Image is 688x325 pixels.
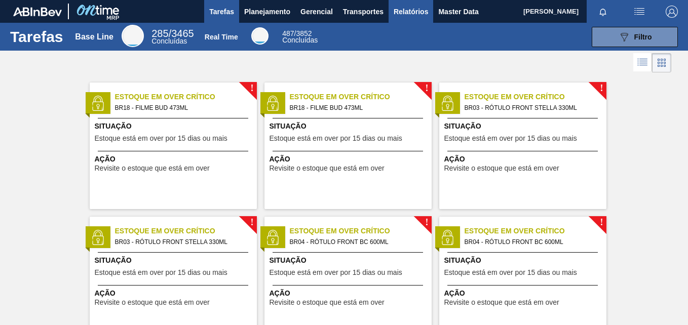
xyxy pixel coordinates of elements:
span: Situação [270,121,429,132]
span: Estoque está em over por 15 dias ou mais [95,269,227,276]
img: status [440,96,455,111]
span: ! [600,219,603,226]
span: BR04 - RÓTULO FRONT BC 600ML [465,236,598,248]
span: Revisite o estoque que está em over [444,299,559,306]
span: Ação [270,288,429,299]
span: Estoque em Over Crítico [465,92,606,102]
img: status [265,96,280,111]
span: Planejamento [244,6,290,18]
span: Estoque está em over por 15 dias ou mais [270,269,402,276]
span: Ação [444,154,604,165]
span: BR03 - RÓTULO FRONT STELLA 330ML [465,102,598,113]
img: Logout [666,6,678,18]
h1: Tarefas [10,31,63,43]
div: Real Time [282,30,318,44]
img: TNhmsLtSVTkK8tSr43FrP2fwEKptu5GPRR3wAAAABJRU5ErkJggg== [13,7,62,16]
span: Situação [270,255,429,266]
span: Ação [95,288,254,299]
span: Situação [444,255,604,266]
span: Situação [95,255,254,266]
span: Revisite o estoque que está em over [270,299,385,306]
span: Concluídas [151,37,187,45]
span: BR03 - RÓTULO FRONT STELLA 330ML [115,236,249,248]
span: Ação [444,288,604,299]
span: BR18 - FILME BUD 473ML [115,102,249,113]
span: Estoque está em over por 15 dias ou mais [95,135,227,142]
div: Real Time [205,33,238,41]
span: / 3852 [282,29,312,37]
img: userActions [633,6,645,18]
span: Revisite o estoque que está em over [95,165,210,172]
span: Gerencial [300,6,333,18]
span: Ação [95,154,254,165]
span: 285 [151,28,168,39]
div: Base Line [122,25,144,47]
div: Real Time [251,27,269,45]
img: status [265,230,280,245]
span: Filtro [634,33,652,41]
span: Estoque está em over por 15 dias ou mais [270,135,402,142]
span: Situação [444,121,604,132]
span: Concluídas [282,36,318,44]
span: Estoque está em over por 15 dias ou mais [444,135,577,142]
button: Filtro [592,27,678,47]
span: BR04 - RÓTULO FRONT BC 600ML [290,236,424,248]
img: status [90,230,105,245]
span: Estoque em Over Crítico [115,226,257,236]
span: / 3465 [151,28,194,39]
span: Estoque em Over Crítico [290,226,432,236]
span: Estoque em Over Crítico [115,92,257,102]
span: Transportes [343,6,384,18]
span: Estoque em Over Crítico [465,226,606,236]
div: Visão em Cards [652,53,671,72]
span: Master Data [438,6,478,18]
span: Estoque em Over Crítico [290,92,432,102]
span: Relatórios [394,6,428,18]
span: ! [600,85,603,92]
span: Revisite o estoque que está em over [270,165,385,172]
img: status [440,230,455,245]
div: Base Line [75,32,113,42]
span: BR18 - FILME BUD 473ML [290,102,424,113]
button: Notificações [587,5,619,19]
span: 487 [282,29,294,37]
img: status [90,96,105,111]
span: Revisite o estoque que está em over [95,299,210,306]
span: ! [425,219,428,226]
span: Situação [95,121,254,132]
span: Tarefas [209,6,234,18]
span: Ação [270,154,429,165]
div: Visão em Lista [633,53,652,72]
span: Estoque está em over por 15 dias ou mais [444,269,577,276]
span: ! [250,219,253,226]
span: ! [425,85,428,92]
div: Base Line [151,29,194,45]
span: ! [250,85,253,92]
span: Revisite o estoque que está em over [444,165,559,172]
